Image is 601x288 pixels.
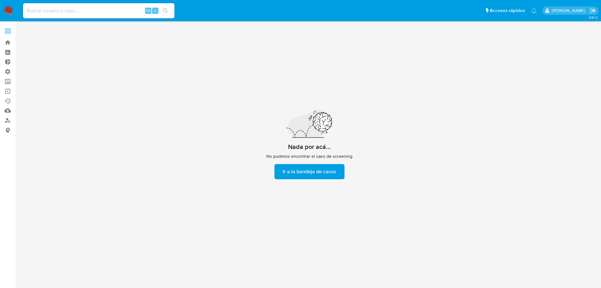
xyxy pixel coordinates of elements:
span: Accesos rápidos [490,7,525,14]
a: Salir [590,7,596,14]
span: Alt [146,8,151,14]
a: Notificaciones [531,8,537,13]
span: No pudimos encontrar el caso de screening [266,153,352,159]
button: search-icon [159,6,172,15]
span: s [154,8,156,14]
span: Ir a la bandeja de casos [283,165,336,179]
p: nicolas.tyrkiel@mercadolibre.com [552,8,587,14]
input: Buscar usuario o caso... [23,7,174,15]
h2: Nada por acá... [288,143,331,151]
button: Ir a la bandeja de casos [274,164,345,179]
